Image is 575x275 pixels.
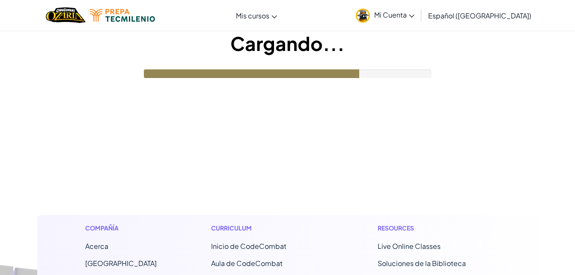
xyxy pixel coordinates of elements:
span: Español ([GEOGRAPHIC_DATA]) [428,11,531,20]
a: Soluciones de la Biblioteca [378,259,466,268]
span: Mi Cuenta [374,10,414,19]
a: Español ([GEOGRAPHIC_DATA]) [424,4,536,27]
img: Home [46,6,86,24]
img: Tecmilenio logo [90,9,155,22]
h1: Compañía [85,224,157,233]
img: avatar [356,9,370,23]
a: Ozaria by CodeCombat logo [46,6,86,24]
span: Mis cursos [236,11,269,20]
a: Mi Cuenta [352,2,419,29]
h1: Curriculum [211,224,324,233]
a: Acerca [85,242,108,251]
a: [GEOGRAPHIC_DATA] [85,259,157,268]
span: Inicio de CodeCombat [211,242,286,251]
h1: Resources [378,224,490,233]
a: Live Online Classes [378,242,441,251]
a: Mis cursos [232,4,281,27]
a: Aula de CodeCombat [211,259,283,268]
